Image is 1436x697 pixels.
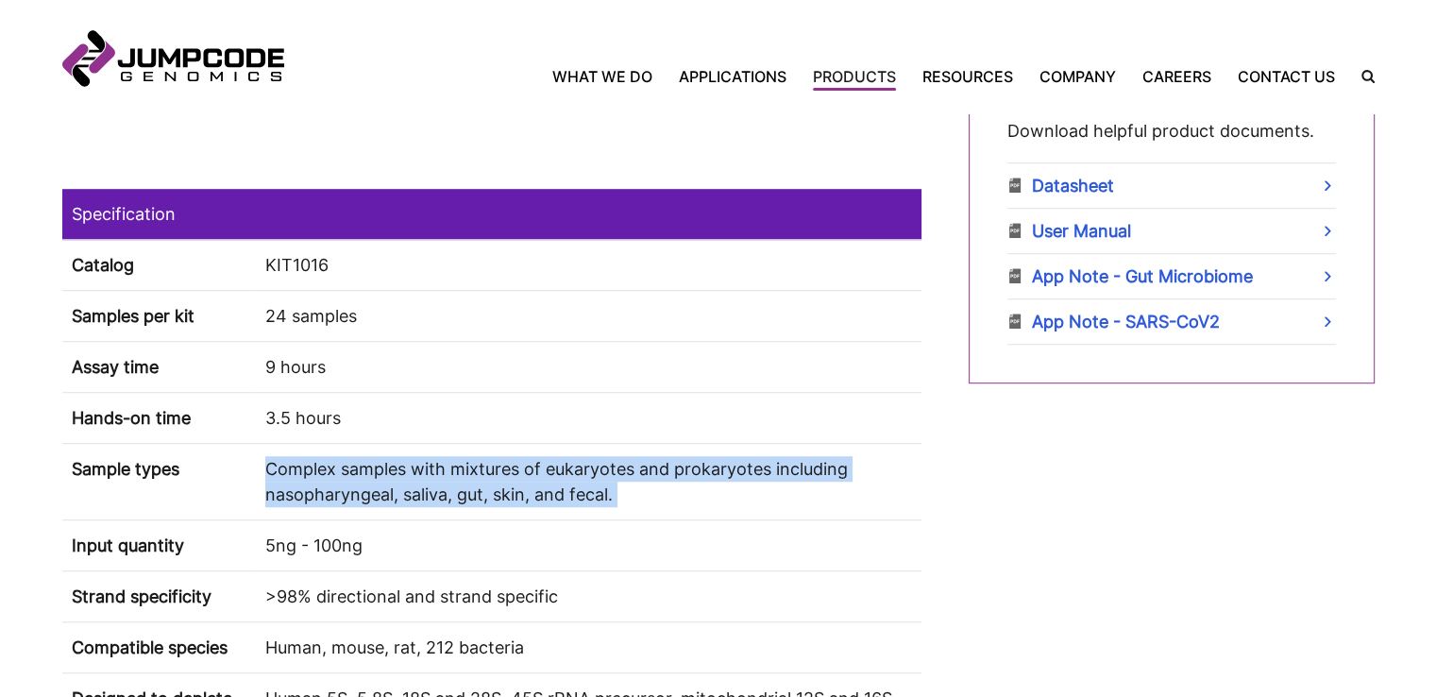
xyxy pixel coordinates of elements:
[1007,118,1336,144] p: Download helpful product documents.
[1026,65,1129,88] a: Company
[62,571,256,622] th: Strand specificity
[1007,209,1336,253] a: User Manual
[62,240,256,291] th: Catalog
[62,342,256,393] th: Assay time
[256,240,921,291] td: KIT1016
[552,65,666,88] a: What We Do
[256,291,921,342] td: 24 samples
[62,189,921,240] td: Specification
[1129,65,1225,88] a: Careers
[909,65,1026,88] a: Resources
[1225,65,1348,88] a: Contact Us
[256,622,921,673] td: Human, mouse, rat, 212 bacteria
[1007,163,1336,208] a: Datasheet
[62,393,256,444] th: Hands-on time
[1348,70,1375,83] label: Search the site.
[62,291,256,342] th: Samples per kit
[666,65,800,88] a: Applications
[256,393,921,444] td: 3.5 hours
[62,444,256,520] th: Sample types
[256,342,921,393] td: 9 hours
[284,65,1348,88] nav: Primary Navigation
[256,520,921,571] td: 5ng - 100ng
[1007,254,1336,298] a: App Note - Gut Microbiome
[256,571,921,622] td: >98% directional and strand specific
[62,520,256,571] th: Input quantity
[1007,299,1336,344] a: App Note - SARS-CoV2
[256,444,921,520] td: Complex samples with mixtures of eukaryotes and prokaryotes including nasopharyngeal, saliva, gut...
[800,65,909,88] a: Products
[62,622,256,673] th: Compatible species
